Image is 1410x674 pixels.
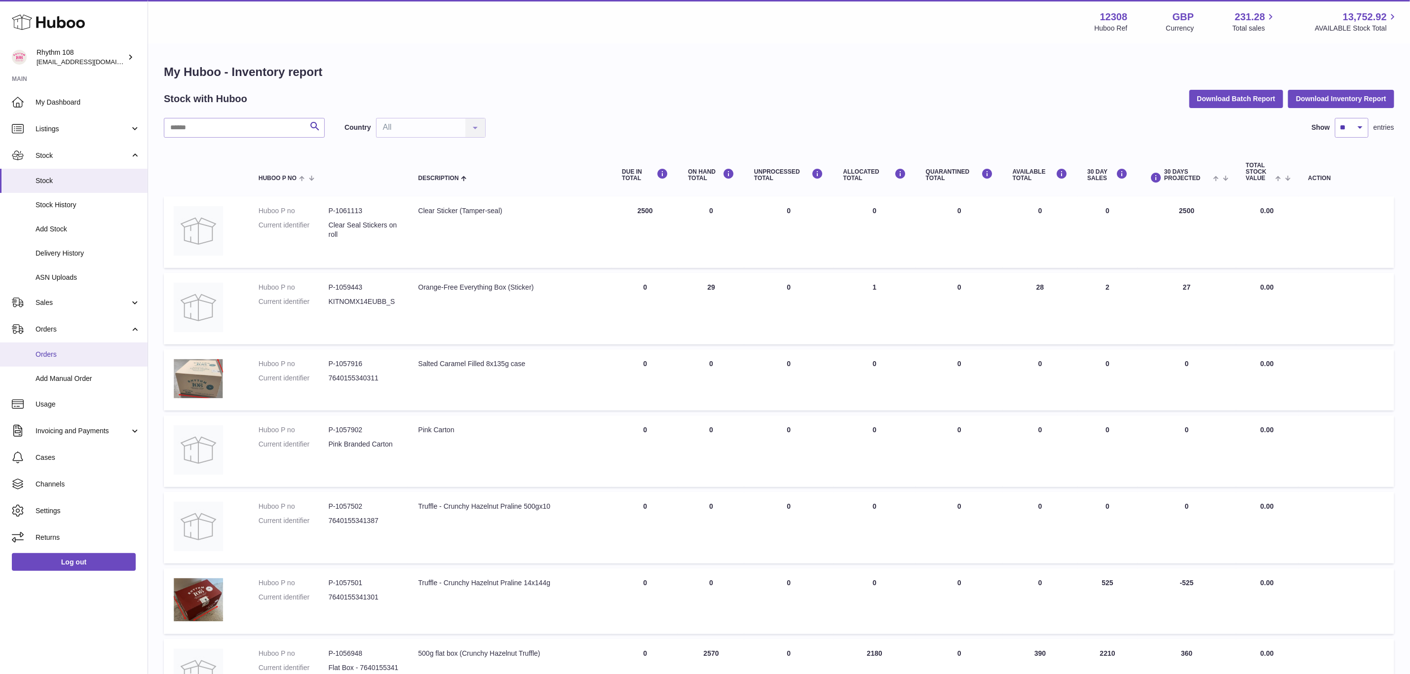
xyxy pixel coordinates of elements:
td: 0 [1078,196,1138,268]
span: AVAILABLE Stock Total [1315,24,1398,33]
span: Listings [36,124,130,134]
div: Pink Carton [418,425,602,435]
div: Clear Sticker (Tamper-seal) [418,206,602,216]
span: 0.00 [1260,360,1274,368]
td: 0 [744,415,833,487]
td: 0 [834,568,916,634]
div: Truffle - Crunchy Hazelnut Praline 14x144g [418,578,602,588]
dd: Clear Seal Stickers on roll [329,221,399,239]
span: 13,752.92 [1343,10,1387,24]
span: 0 [957,579,961,587]
td: 0 [1078,492,1138,563]
td: 0 [744,273,833,344]
div: ALLOCATED Total [843,168,906,182]
td: 0 [1003,196,1078,268]
div: UNPROCESSED Total [754,168,823,182]
span: Description [418,175,458,182]
span: ASN Uploads [36,273,140,282]
span: 0 [957,649,961,657]
span: Orders [36,350,140,359]
dt: Current identifier [259,593,329,602]
td: 0 [678,415,744,487]
span: entries [1373,123,1394,132]
div: Truffle - Crunchy Hazelnut Praline 500gx10 [418,502,602,511]
div: 30 DAY SALES [1088,168,1128,182]
td: 2500 [612,196,678,268]
span: My Dashboard [36,98,140,107]
span: Total sales [1232,24,1276,33]
dd: P-1057902 [329,425,399,435]
img: orders@rhythm108.com [12,50,27,65]
td: 0 [1138,415,1236,487]
dt: Huboo P no [259,425,329,435]
dd: P-1057501 [329,578,399,588]
span: Stock History [36,200,140,210]
span: Add Stock [36,225,140,234]
div: AVAILABLE Total [1013,168,1068,182]
dt: Current identifier [259,221,329,239]
span: 0.00 [1260,649,1274,657]
label: Country [344,123,371,132]
dd: P-1059443 [329,283,399,292]
h2: Stock with Huboo [164,92,247,106]
td: 0 [678,196,744,268]
dt: Huboo P no [259,206,329,216]
td: 0 [1078,415,1138,487]
a: Log out [12,553,136,571]
td: 0 [744,196,833,268]
td: 2 [1078,273,1138,344]
dd: Pink Branded Carton [329,440,399,449]
span: Stock [36,176,140,186]
span: 231.28 [1235,10,1265,24]
td: 0 [744,568,833,634]
span: 0 [957,502,961,510]
div: Action [1308,175,1384,182]
td: 0 [612,273,678,344]
div: Salted Caramel Filled 8x135g case [418,359,602,369]
td: 0 [1003,415,1078,487]
div: QUARANTINED Total [926,168,993,182]
span: Total stock value [1246,162,1273,182]
button: Download Batch Report [1189,90,1284,108]
div: DUE IN TOTAL [622,168,668,182]
span: 0 [957,426,961,434]
dd: 7640155341387 [329,516,399,525]
strong: GBP [1173,10,1194,24]
td: 2500 [1138,196,1236,268]
span: Settings [36,506,140,516]
dd: 7640155341301 [329,593,399,602]
img: product image [174,425,223,475]
div: Orange-Free Everything Box (Sticker) [418,283,602,292]
span: Sales [36,298,130,307]
span: [EMAIL_ADDRESS][DOMAIN_NAME] [37,58,145,66]
a: 231.28 Total sales [1232,10,1276,33]
td: 0 [744,492,833,563]
td: 0 [1138,349,1236,411]
td: 0 [1003,349,1078,411]
dd: P-1057916 [329,359,399,369]
span: Huboo P no [259,175,297,182]
span: Stock [36,151,130,160]
dt: Current identifier [259,297,329,306]
span: Invoicing and Payments [36,426,130,436]
h1: My Huboo - Inventory report [164,64,1394,80]
td: 27 [1138,273,1236,344]
div: Huboo Ref [1095,24,1128,33]
td: 0 [678,568,744,634]
a: 13,752.92 AVAILABLE Stock Total [1315,10,1398,33]
td: 28 [1003,273,1078,344]
td: 0 [1078,349,1138,411]
span: 30 DAYS PROJECTED [1164,169,1211,182]
dt: Huboo P no [259,283,329,292]
td: 0 [612,349,678,411]
td: 0 [834,349,916,411]
div: 500g flat box (Crunchy Hazelnut Truffle) [418,649,602,658]
td: 0 [612,492,678,563]
img: product image [174,206,223,256]
td: -525 [1138,568,1236,634]
dd: P-1061113 [329,206,399,216]
dd: P-1057502 [329,502,399,511]
span: 0 [957,207,961,215]
span: 0 [957,283,961,291]
span: 0.00 [1260,207,1274,215]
